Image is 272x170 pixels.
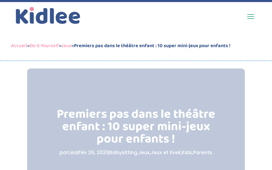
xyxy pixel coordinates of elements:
a: Jeux et Eveil [151,149,181,156]
a: Jeux [138,149,150,156]
a: Do It Yourself [30,42,59,50]
span: Fév 26, 2021 [78,149,108,156]
p: par | | , , , , [52,149,220,157]
strong: Premiers pas dans le théâtre enfant : 10 super mini-jeux pour enfants ! [74,42,230,50]
a: Jeux [62,42,72,50]
a: Babysitting [109,149,137,156]
a: Parents [193,149,212,156]
a: Kids [182,149,192,156]
a: Accueil [11,42,27,50]
a: Léa [68,149,77,156]
span: » » » [11,42,230,50]
h1: Premiers pas dans le théâtre enfant : 10 super mini-jeux pour enfants ! [52,108,220,149]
